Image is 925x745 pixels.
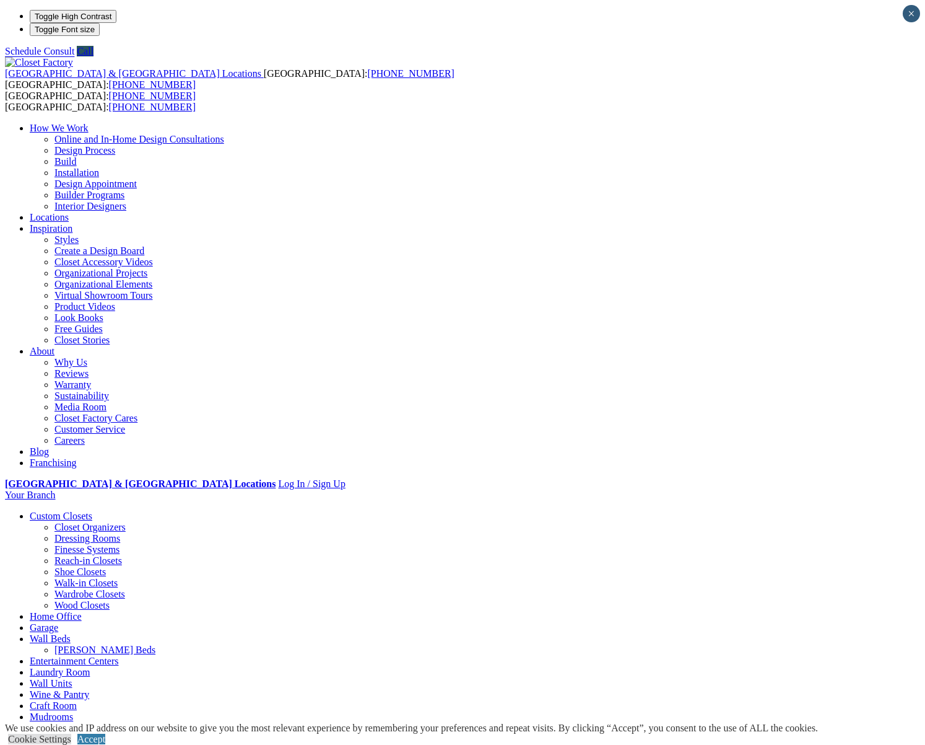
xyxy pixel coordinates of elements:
[54,179,137,189] a: Design Appointment
[54,357,87,368] a: Why Us
[77,46,93,56] a: Call
[54,245,144,256] a: Create a Design Board
[54,324,103,334] a: Free Guides
[30,712,73,722] a: Mudrooms
[367,68,454,79] a: [PHONE_NUMBER]
[35,12,111,21] span: Toggle High Contrast
[54,156,77,167] a: Build
[54,578,118,588] a: Walk-in Closets
[5,478,276,489] a: [GEOGRAPHIC_DATA] & [GEOGRAPHIC_DATA] Locations
[54,145,115,156] a: Design Process
[30,223,72,234] a: Inspiration
[30,123,89,133] a: How We Work
[30,622,58,633] a: Garage
[30,23,100,36] button: Toggle Font size
[54,424,125,434] a: Customer Service
[5,68,454,90] span: [GEOGRAPHIC_DATA]: [GEOGRAPHIC_DATA]:
[54,167,99,178] a: Installation
[109,102,196,112] a: [PHONE_NUMBER]
[35,25,95,34] span: Toggle Font size
[54,134,224,144] a: Online and In-Home Design Consultations
[54,368,89,379] a: Reviews
[54,268,147,278] a: Organizational Projects
[30,678,72,689] a: Wall Units
[54,522,126,532] a: Closet Organizers
[54,234,79,245] a: Styles
[30,212,69,223] a: Locations
[5,57,73,68] img: Closet Factory
[30,667,90,677] a: Laundry Room
[30,457,77,468] a: Franchising
[54,201,126,211] a: Interior Designers
[30,611,82,622] a: Home Office
[5,46,74,56] a: Schedule Consult
[30,689,89,700] a: Wine & Pantry
[8,734,71,744] a: Cookie Settings
[54,645,155,655] a: [PERSON_NAME] Beds
[54,533,120,544] a: Dressing Rooms
[54,544,119,555] a: Finesse Systems
[54,279,152,289] a: Organizational Elements
[54,335,110,345] a: Closet Stories
[30,10,116,23] button: Toggle High Contrast
[54,413,137,423] a: Closet Factory Cares
[54,290,153,301] a: Virtual Showroom Tours
[5,723,818,734] div: We use cookies and IP address on our website to give you the most relevant experience by remember...
[54,566,106,577] a: Shoe Closets
[5,490,55,500] a: Your Branch
[109,79,196,90] a: [PHONE_NUMBER]
[30,700,77,711] a: Craft Room
[5,68,264,79] a: [GEOGRAPHIC_DATA] & [GEOGRAPHIC_DATA] Locations
[54,600,110,611] a: Wood Closets
[54,589,125,599] a: Wardrobe Closets
[77,734,105,744] a: Accept
[54,190,124,200] a: Builder Programs
[54,435,85,446] a: Careers
[109,90,196,101] a: [PHONE_NUMBER]
[54,312,103,323] a: Look Books
[30,656,119,666] a: Entertainment Centers
[54,402,106,412] a: Media Room
[30,346,54,356] a: About
[5,68,261,79] span: [GEOGRAPHIC_DATA] & [GEOGRAPHIC_DATA] Locations
[54,301,115,312] a: Product Videos
[30,633,71,644] a: Wall Beds
[54,379,91,390] a: Warranty
[54,555,122,566] a: Reach-in Closets
[30,446,49,457] a: Blog
[903,5,920,22] button: Close
[5,90,196,112] span: [GEOGRAPHIC_DATA]: [GEOGRAPHIC_DATA]:
[54,390,109,401] a: Sustainability
[30,511,92,521] a: Custom Closets
[278,478,345,489] a: Log In / Sign Up
[54,257,153,267] a: Closet Accessory Videos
